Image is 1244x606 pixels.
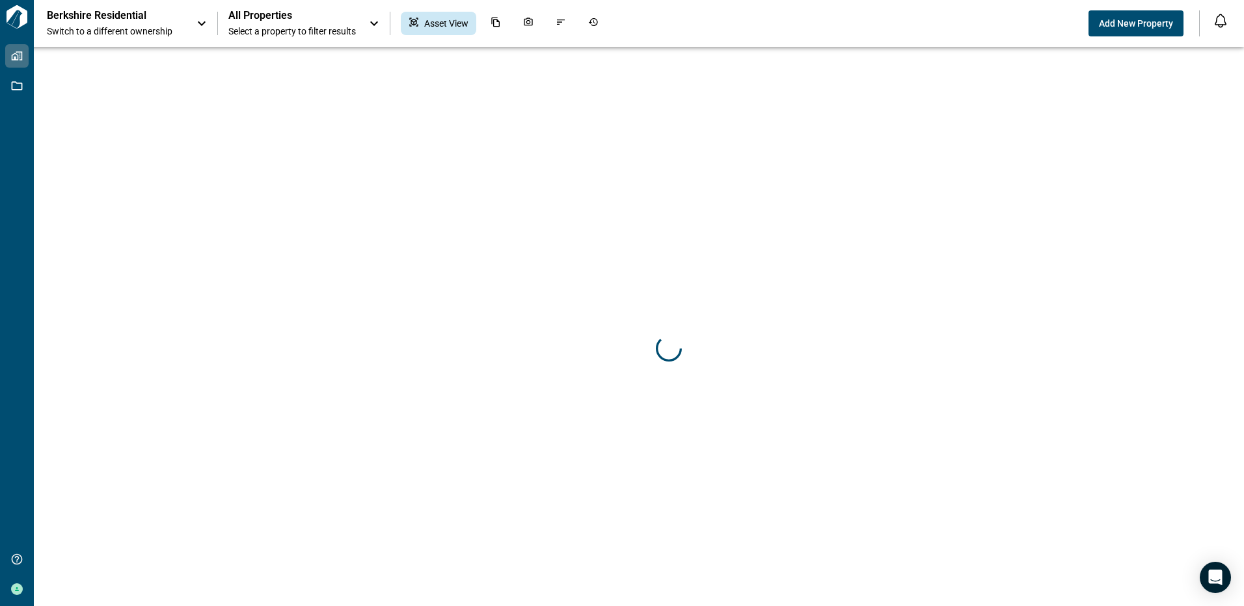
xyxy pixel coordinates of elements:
button: Add New Property [1088,10,1183,36]
div: Job History [580,12,606,35]
span: Switch to a different ownership [47,25,183,38]
div: Issues & Info [548,12,574,35]
span: Select a property to filter results [228,25,356,38]
div: Photos [515,12,541,35]
span: Asset View [424,17,468,30]
div: Documents [483,12,509,35]
div: Open Intercom Messenger [1200,562,1231,593]
div: Asset View [401,12,476,35]
span: Add New Property [1099,17,1173,30]
p: Berkshire Residential [47,9,164,22]
span: All Properties [228,9,356,22]
button: Open notification feed [1210,10,1231,31]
